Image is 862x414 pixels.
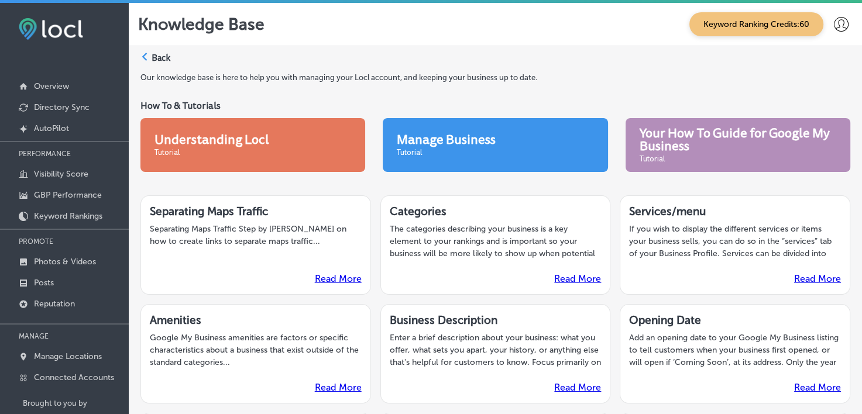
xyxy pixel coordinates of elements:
label: Opening Date [629,313,841,327]
a: Your How To Guide for Google My BusinessTutorial [640,127,836,164]
label: Tutorial [397,147,423,158]
label: Understanding Locl [154,133,269,146]
label: Tutorial [640,154,665,164]
a: Read More [554,273,601,284]
p: Enter a brief description about your business: what you offer, what sets you apart, your history,... [390,332,602,371]
p: AutoPilot [34,123,69,133]
label: Tutorial [154,147,180,158]
label: Manage Business [397,133,496,146]
a: Read More [315,382,362,393]
a: Read More [315,273,362,284]
p: Keyword Rankings [34,211,102,221]
a: Manage BusinessTutorial [397,133,496,157]
p: Directory Sync [34,102,90,112]
a: Read More [554,382,601,393]
p: Posts [34,278,54,288]
label: Business Description [390,313,602,327]
label: Your How To Guide for Google My Business [640,127,836,153]
p: If you wish to display the different services or items your business sells, you can do so in the ... [629,223,841,262]
span: Keyword Ranking Credits: 60 [689,12,823,36]
img: fda3e92497d09a02dc62c9cd864e3231.png [19,18,83,40]
p: Overview [34,81,69,91]
p: Our knowledge base is here to help you with managing your Locl account, and keeping your business... [140,73,850,82]
p: Manage Locations [34,351,102,361]
a: Read More [794,273,841,284]
p: Google My Business amenities are factors or specific characteristics about a business that exist ... [150,332,362,368]
label: Services/menu [629,205,841,219]
p: Visibility Score [34,169,88,179]
p: Separating Maps Traffic Step by [PERSON_NAME] on how to create links to separate maps traffic... [150,223,362,247]
p: Brought to you by [23,399,129,408]
p: Reputation [34,299,75,309]
label: How To & Tutorials [140,99,850,112]
a: Read More [794,382,841,393]
p: GBP Performance [34,190,102,200]
p: The categories describing your business is a key element to your rankings and is important so you... [390,223,602,262]
p: Add an opening date to your Google My Business listing to tell customers when your business first... [629,332,841,371]
p: Connected Accounts [34,372,114,382]
p: Photos & Videos [34,257,96,267]
label: Amenities [150,313,362,327]
label: Back [152,52,170,64]
label: Categories [390,205,602,219]
a: Understanding LoclTutorial [154,133,269,157]
label: Separating Maps Traffic [150,205,362,219]
p: Knowledge Base [138,15,265,34]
